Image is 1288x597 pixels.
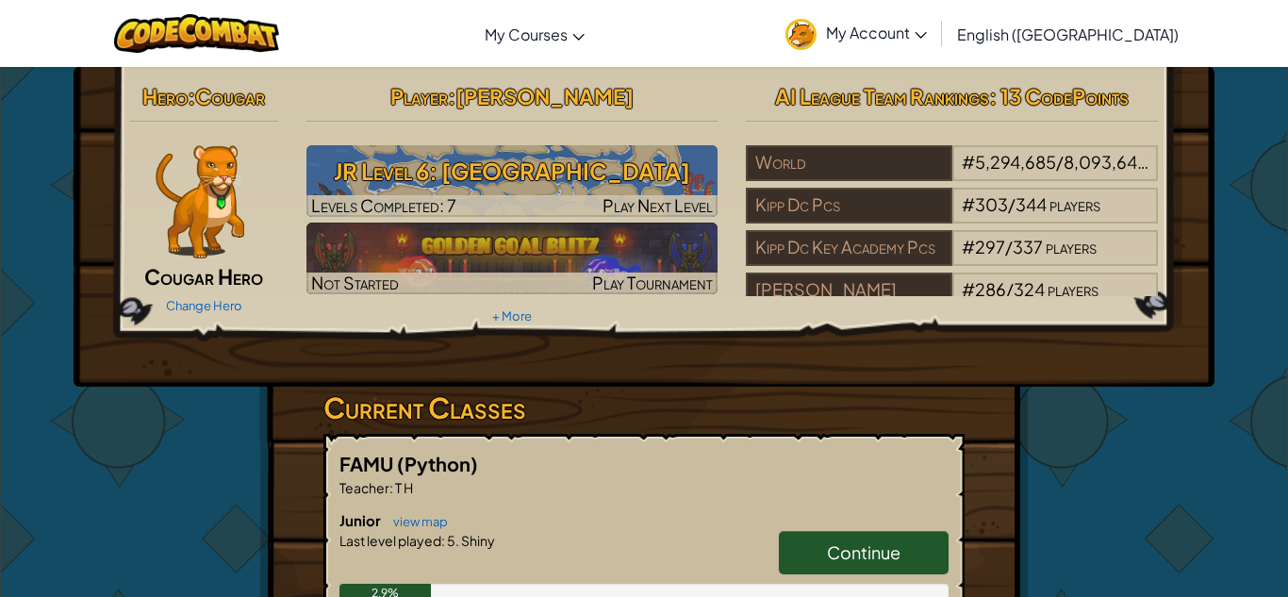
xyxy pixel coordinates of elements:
[339,511,384,529] span: Junior
[1014,278,1045,300] span: 324
[1005,236,1013,257] span: /
[306,145,718,217] img: JR Level 6: Gem Square
[975,151,1056,173] span: 5,294,685
[144,263,263,290] span: Cougar Hero
[962,151,975,173] span: #
[989,83,1129,109] span: : 13 CodePoints
[195,83,265,109] span: Cougar
[393,479,413,496] span: T H
[826,23,927,42] span: My Account
[957,25,1179,44] span: English ([GEOGRAPHIC_DATA])
[459,532,495,549] span: Shiny
[775,83,989,109] span: AI League Team Rankings
[390,83,448,109] span: Player
[746,273,951,308] div: [PERSON_NAME]
[975,278,1006,300] span: 286
[1150,151,1201,173] span: players
[306,223,718,294] a: Not StartedPlay Tournament
[397,452,478,475] span: (Python)
[1008,193,1016,215] span: /
[962,278,975,300] span: #
[592,272,713,293] span: Play Tournament
[389,479,393,496] span: :
[306,223,718,294] img: Golden Goal
[339,479,389,496] span: Teacher
[962,193,975,215] span: #
[455,83,634,109] span: [PERSON_NAME]
[827,541,900,563] span: Continue
[746,163,1158,185] a: World#5,294,685/8,093,642players
[1048,278,1098,300] span: players
[962,236,975,257] span: #
[746,145,951,181] div: World
[306,150,718,192] h3: JR Level 6: [GEOGRAPHIC_DATA]
[485,25,568,44] span: My Courses
[1016,193,1047,215] span: 344
[975,193,1008,215] span: 303
[156,145,244,258] img: cougar-paper-dolls.png
[603,194,713,216] span: Play Next Level
[746,230,951,266] div: Kipp Dc Key Academy Pcs
[475,8,594,59] a: My Courses
[1056,151,1064,173] span: /
[445,532,459,549] span: 5.
[306,145,718,217] a: Play Next Level
[975,236,1005,257] span: 297
[166,298,242,313] a: Change Hero
[384,514,448,529] a: view map
[776,4,936,63] a: My Account
[114,14,279,53] img: CodeCombat logo
[785,19,817,50] img: avatar
[448,83,455,109] span: :
[1064,151,1148,173] span: 8,093,642
[1013,236,1043,257] span: 337
[1046,236,1097,257] span: players
[142,83,188,109] span: Hero
[746,290,1158,312] a: [PERSON_NAME]#286/324players
[1049,193,1100,215] span: players
[311,194,456,216] span: Levels Completed: 7
[746,188,951,224] div: Kipp Dc Pcs
[492,308,532,323] a: + More
[339,452,397,475] span: FAMU
[746,206,1158,227] a: Kipp Dc Pcs#303/344players
[1006,278,1014,300] span: /
[311,272,399,293] span: Not Started
[948,8,1188,59] a: English ([GEOGRAPHIC_DATA])
[746,248,1158,270] a: Kipp Dc Key Academy Pcs#297/337players
[339,532,441,549] span: Last level played
[323,387,965,429] h3: Current Classes
[188,83,195,109] span: :
[441,532,445,549] span: :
